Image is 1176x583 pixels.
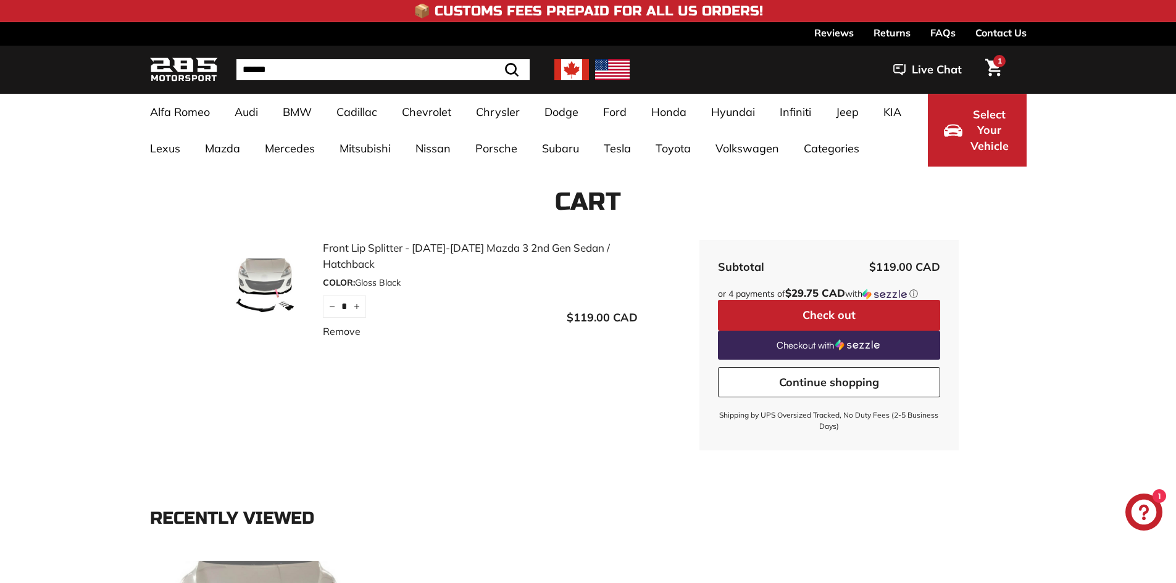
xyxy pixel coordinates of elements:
span: Select Your Vehicle [969,107,1011,154]
a: Continue shopping [718,367,940,398]
div: Subtotal [718,258,764,275]
a: Chevrolet [390,94,464,130]
h4: 📦 Customs Fees Prepaid for All US Orders! [414,4,763,19]
a: Checkout with [718,331,940,360]
span: $29.75 CAD [785,286,845,299]
img: Sezzle [862,289,907,300]
div: Recently viewed [150,509,1027,528]
button: Increase item quantity by one [348,296,366,318]
button: Reduce item quantity by one [323,296,341,318]
a: Tesla [591,130,643,167]
a: Subaru [530,130,591,167]
a: Front Lip Splitter - [DATE]-[DATE] Mazda 3 2nd Gen Sedan / Hatchback [323,240,638,271]
img: Sezzle [835,339,880,350]
a: KIA [871,94,914,130]
a: Mitsubishi [327,130,403,167]
a: Cadillac [324,94,390,130]
a: Chrysler [464,94,532,130]
a: BMW [270,94,324,130]
a: Hyundai [699,94,767,130]
a: FAQs [930,22,956,43]
a: Contact Us [975,22,1027,43]
a: Porsche [463,130,530,167]
div: or 4 payments of$29.75 CADwithSezzle Click to learn more about Sezzle [718,287,940,300]
a: Categories [791,130,872,167]
a: Dodge [532,94,591,130]
a: Mercedes [252,130,327,167]
a: Ford [591,94,639,130]
a: Alfa Romeo [138,94,222,130]
span: COLOR: [323,277,355,288]
div: or 4 payments of with [718,287,940,300]
div: Gloss Black [323,276,638,289]
a: Infiniti [767,94,824,130]
button: Select Your Vehicle [928,94,1027,167]
button: Check out [718,300,940,331]
inbox-online-store-chat: Shopify online store chat [1122,494,1166,534]
button: Live Chat [877,54,978,85]
span: Live Chat [912,62,962,78]
input: Search [236,59,530,80]
a: Honda [639,94,699,130]
h1: Cart [150,188,1027,215]
small: Shipping by UPS Oversized Tracked, No Duty Fees (2-5 Business Days) [718,410,940,432]
span: $119.00 CAD [567,310,638,325]
a: Remove [323,324,361,339]
span: 1 [998,56,1002,65]
a: Audi [222,94,270,130]
a: Lexus [138,130,193,167]
a: Volkswagen [703,130,791,167]
a: Mazda [193,130,252,167]
a: Cart [978,49,1009,91]
img: Front Lip Splitter - 2009-2013 Mazda 3 2nd Gen Sedan / Hatchback [218,258,311,320]
a: Jeep [824,94,871,130]
img: Logo_285_Motorsport_areodynamics_components [150,56,218,85]
a: Toyota [643,130,703,167]
a: Reviews [814,22,854,43]
span: $119.00 CAD [869,260,940,274]
a: Returns [874,22,911,43]
a: Nissan [403,130,463,167]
